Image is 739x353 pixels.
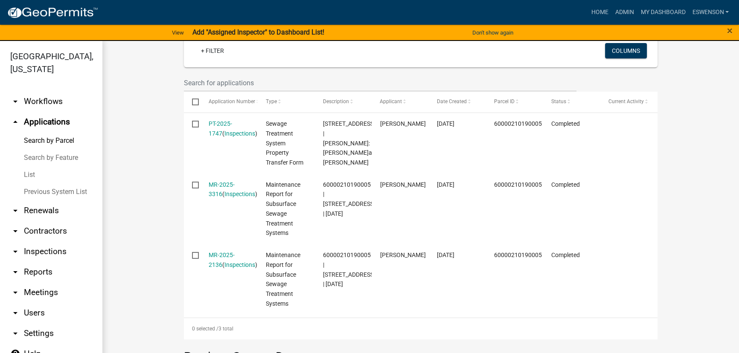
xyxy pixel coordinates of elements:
input: Search for applications [184,74,576,92]
div: 3 total [184,318,658,339]
span: Parcel ID [494,98,515,104]
button: Don't show again [469,26,517,40]
i: arrow_drop_down [10,226,20,236]
span: 60000210190005 [494,181,542,188]
datatable-header-cell: Application Number [200,92,257,112]
button: Close [727,26,733,36]
div: ( ) [209,119,250,139]
span: Completed [551,120,580,127]
span: 07/18/2025 [437,120,454,127]
datatable-header-cell: Description [314,92,372,112]
span: Date Created [437,98,467,104]
span: Jacob Bigelow [380,181,425,188]
span: Maintenance Report for Subsurface Sewage Treatment Systems [266,252,300,307]
datatable-header-cell: Type [257,92,314,112]
span: Sewage Treatment System Property Transfer Form [266,120,303,166]
span: Status [551,98,566,104]
a: Inspections [224,130,255,137]
div: ( ) [209,180,250,200]
span: 60000210190005 | 12317 THUNSELLE RD | 07/15/2025 [323,181,375,217]
strong: Add "Assigned Inspector" to Dashboard List! [192,28,324,36]
a: MR-2025-3316 [209,181,235,198]
a: Admin [611,4,637,20]
a: MR-2025-2136 [209,252,235,268]
a: Inspections [224,261,255,268]
a: + Filter [194,43,231,58]
span: 60000210190005 [494,252,542,258]
i: arrow_drop_down [10,246,20,257]
span: Maintenance Report for Subsurface Sewage Treatment Systems [266,181,300,237]
i: arrow_drop_down [10,205,20,216]
i: arrow_drop_down [10,308,20,318]
i: arrow_drop_down [10,267,20,277]
span: Jacob Bigelow [380,252,425,258]
datatable-header-cell: Applicant [372,92,429,112]
a: View [169,26,187,40]
i: arrow_drop_down [10,287,20,298]
span: Description [323,98,349,104]
span: Type [266,98,277,104]
a: My Dashboard [637,4,689,20]
datatable-header-cell: Current Activity [600,92,658,112]
span: Applicant [380,98,402,104]
a: PT-2025-1747 [209,120,232,137]
span: Steven Cornell [380,120,425,127]
span: 60000210190005 | 12317 THUNSELLE RD | 05/21/2025 [323,252,375,287]
a: eswenson [689,4,732,20]
datatable-header-cell: Status [543,92,600,112]
span: Completed [551,181,580,188]
i: arrow_drop_up [10,117,20,127]
span: 60000210190005 [494,120,542,127]
i: arrow_drop_down [10,328,20,339]
i: arrow_drop_down [10,96,20,107]
div: ( ) [209,250,250,270]
a: Inspections [224,191,255,197]
span: Completed [551,252,580,258]
span: × [727,25,733,37]
span: 05/22/2025 [437,252,454,258]
span: 12317 THUNSELLE RD | Buyer: Steven D.and Nanette Cornell [323,120,378,166]
span: Application Number [209,98,255,104]
span: 07/15/2025 [437,181,454,188]
button: Columns [605,43,647,58]
datatable-header-cell: Select [184,92,200,112]
span: 0 selected / [192,326,218,332]
a: Home [588,4,611,20]
datatable-header-cell: Date Created [429,92,486,112]
span: Current Activity [608,98,644,104]
datatable-header-cell: Parcel ID [486,92,543,112]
